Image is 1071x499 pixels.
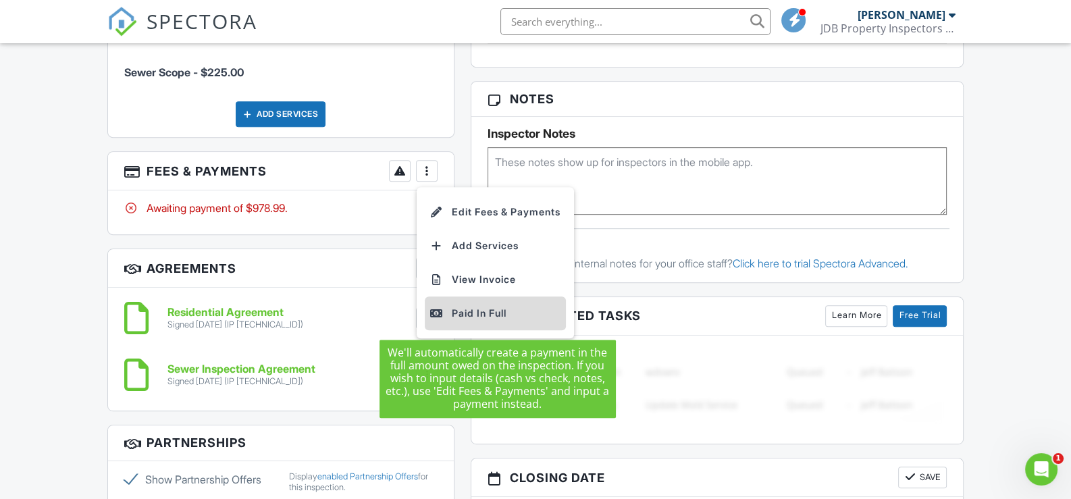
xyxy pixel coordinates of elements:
[167,319,303,330] div: Signed [DATE] (IP [TECHNICAL_ID])
[107,18,257,47] a: SPECTORA
[500,8,770,35] input: Search everything...
[108,152,454,190] h3: Fees & Payments
[820,22,955,35] div: JDB Property Inspectors LLC
[893,305,947,327] a: Free Trial
[167,307,303,330] a: Residential Agreement Signed [DATE] (IP [TECHNICAL_ID])
[510,469,605,487] span: Closing date
[481,242,953,256] div: Office Notes
[167,376,315,387] div: Signed [DATE] (IP [TECHNICAL_ID])
[167,307,303,319] h6: Residential Agreement
[124,471,273,488] label: Show Partnership Offers
[236,101,325,127] div: Add Services
[167,363,315,375] h6: Sewer Inspection Agreement
[488,127,947,140] h5: Inspector Notes
[124,41,438,90] li: Service: Sewer Scope
[898,467,947,488] button: Save
[289,471,438,493] div: Display for this inspection.
[733,257,908,270] a: Click here to trial Spectora Advanced.
[857,8,945,22] div: [PERSON_NAME]
[488,346,947,431] img: blurred-tasks-251b60f19c3f713f9215ee2a18cbf2105fc2d72fcd585247cf5e9ec0c957c1dd.png
[317,471,418,481] a: enabled Partnership Offers
[167,363,315,387] a: Sewer Inspection Agreement Signed [DATE] (IP [TECHNICAL_ID])
[481,256,953,271] p: Want timestamped internal notes for your office staff?
[1053,453,1064,464] span: 1
[510,307,641,325] span: Associated Tasks
[108,425,454,461] h3: Partnerships
[147,7,257,35] span: SPECTORA
[1025,453,1057,485] iframe: Intercom live chat
[124,201,438,215] div: Awaiting payment of $978.99.
[124,65,244,79] span: Sewer Scope - $225.00
[107,7,137,36] img: The Best Home Inspection Software - Spectora
[108,249,454,288] h3: Agreements
[825,305,887,327] a: Learn More
[471,82,963,117] h3: Notes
